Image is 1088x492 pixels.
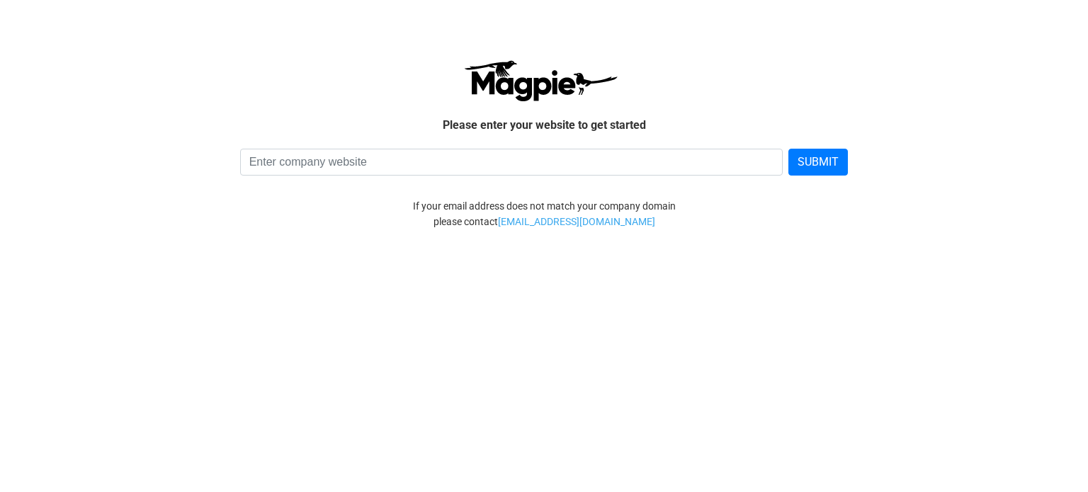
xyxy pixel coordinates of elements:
button: SUBMIT [788,149,848,176]
img: logo-ab69f6fb50320c5b225c76a69d11143b.png [460,59,620,102]
div: please contact [137,214,951,229]
input: Enter company website [240,149,783,176]
a: [EMAIL_ADDRESS][DOMAIN_NAME] [498,214,655,229]
p: Please enter your website to get started [147,116,941,135]
div: If your email address does not match your company domain [137,198,951,214]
